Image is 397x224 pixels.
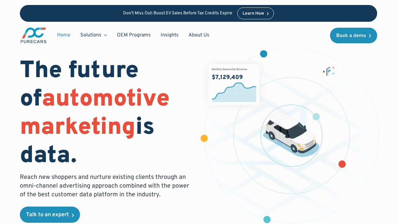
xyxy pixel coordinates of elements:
[237,7,274,19] a: Learn How
[75,29,112,41] div: Solutions
[20,57,191,171] h1: The future of is data.
[263,112,319,157] img: illustration of a vehicle
[321,65,336,76] img: ads on social media and advertising partners
[20,27,47,44] img: purecars logo
[336,33,366,38] div: Book a demo
[26,212,69,218] div: Talk to an expert
[330,28,377,43] a: Book a demo
[209,64,260,105] img: chart showing monthly dealership revenue of $7m
[20,207,80,223] a: Talk to an expert
[123,11,232,16] p: Don’t Miss Out: Boost EV Sales Before Tax Credits Expire
[184,29,214,41] a: About Us
[112,29,156,41] a: OEM Programs
[20,173,191,199] p: Reach new shoppers and nurture existing clients through an omni-channel advertising approach comb...
[243,12,264,16] div: Learn How
[52,29,75,41] a: Home
[80,32,101,39] div: Solutions
[20,85,170,143] span: automotive marketing
[156,29,184,41] a: Insights
[20,27,47,44] a: main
